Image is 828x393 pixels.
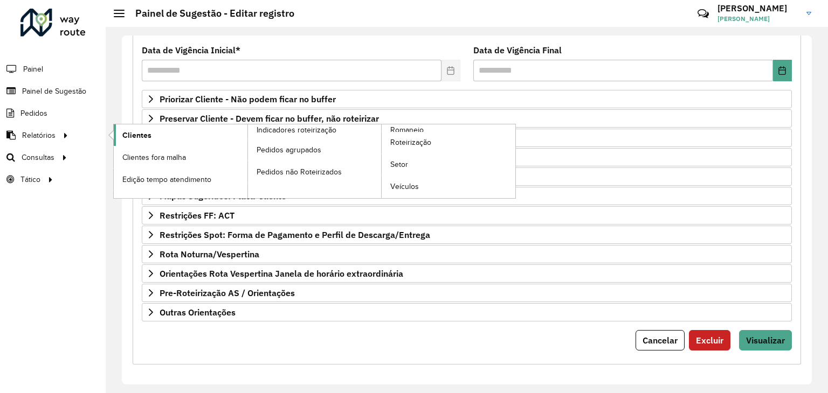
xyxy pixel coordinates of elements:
span: Pedidos [20,108,47,119]
span: Tático [20,174,40,185]
span: Painel de Sugestão [22,86,86,97]
span: Preservar Cliente - Devem ficar no buffer, não roteirizar [160,114,379,123]
span: Cancelar [643,335,678,346]
span: Pedidos agrupados [257,144,321,156]
label: Data de Vigência Final [473,44,562,57]
button: Choose Date [773,60,792,81]
a: Roteirização [382,132,515,153]
span: Indicadores roteirização [257,124,336,136]
span: Restrições Spot: Forma de Pagamento e Perfil de Descarga/Entrega [160,230,430,239]
span: Mapas Sugeridos: Placa-Cliente [160,192,286,200]
span: Priorizar Cliente - Não podem ficar no buffer [160,95,336,103]
a: Restrições Spot: Forma de Pagamento e Perfil de Descarga/Entrega [142,226,792,244]
h2: Painel de Sugestão - Editar registro [125,8,294,19]
span: Clientes [122,130,151,141]
a: Clientes fora malha [114,146,247,168]
span: Visualizar [746,335,785,346]
a: Restrições FF: ACT [142,206,792,224]
a: Contato Rápido [692,2,715,25]
h3: [PERSON_NAME] [717,3,798,13]
span: Veículos [390,181,419,192]
span: Relatórios [22,130,56,141]
button: Visualizar [739,330,792,350]
a: Priorizar Cliente - Não podem ficar no buffer [142,90,792,108]
span: Outras Orientações [160,308,236,317]
span: [PERSON_NAME] [717,14,798,24]
a: Romaneio [248,124,516,198]
span: Orientações Rota Vespertina Janela de horário extraordinária [160,269,403,278]
a: Pre-Roteirização AS / Orientações [142,284,792,302]
span: Consultas [22,152,54,163]
a: Pedidos não Roteirizados [248,161,382,183]
a: Orientações Rota Vespertina Janela de horário extraordinária [142,264,792,283]
a: Setor [382,154,515,176]
span: Setor [390,159,408,170]
a: Clientes [114,124,247,146]
button: Excluir [689,330,730,350]
span: Clientes fora malha [122,152,186,163]
span: Roteirização [390,137,431,148]
span: Pedidos não Roteirizados [257,166,342,178]
span: Pre-Roteirização AS / Orientações [160,289,295,297]
span: Excluir [696,335,723,346]
label: Data de Vigência Inicial [142,44,240,57]
a: Preservar Cliente - Devem ficar no buffer, não roteirizar [142,109,792,128]
button: Cancelar [636,330,685,350]
span: Restrições FF: ACT [160,211,234,220]
a: Pedidos agrupados [248,139,382,160]
span: Painel [23,64,43,75]
a: Veículos [382,176,515,198]
span: Edição tempo atendimento [122,174,211,185]
a: Rota Noturna/Vespertina [142,245,792,263]
span: Romaneio [390,124,424,136]
a: Outras Orientações [142,303,792,321]
span: Rota Noturna/Vespertina [160,250,259,258]
a: Indicadores roteirização [114,124,382,198]
a: Edição tempo atendimento [114,169,247,190]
